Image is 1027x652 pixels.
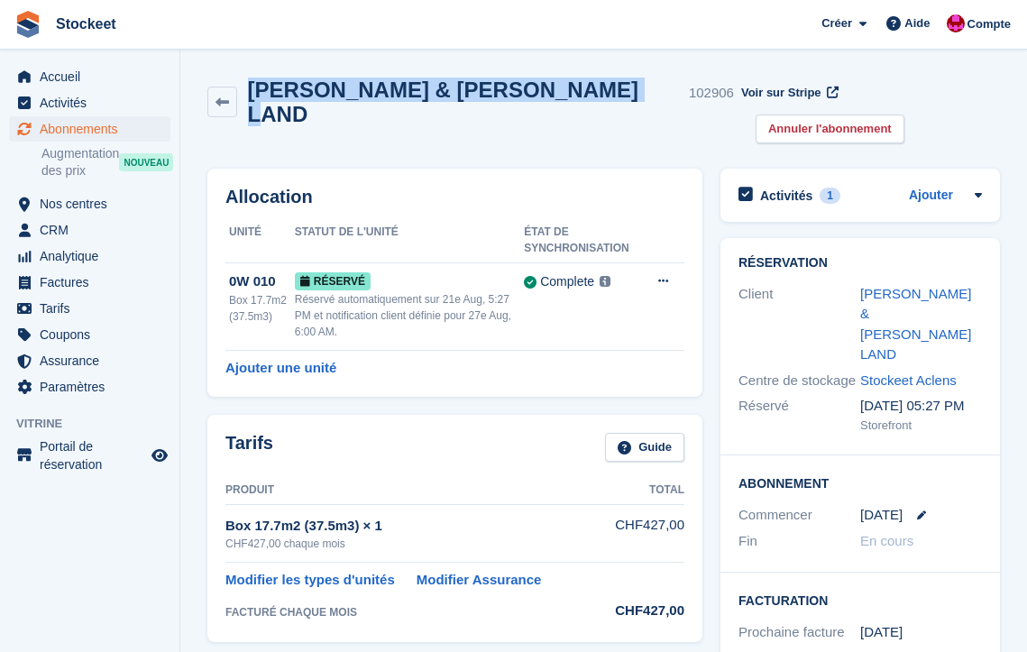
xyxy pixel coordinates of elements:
[40,296,148,321] span: Tarifs
[756,115,904,144] a: Annuler l'abonnement
[602,601,684,621] div: CHF427,00
[9,90,170,115] a: menu
[738,531,860,552] div: Fin
[40,243,148,269] span: Analytique
[967,15,1011,33] span: Compte
[9,374,170,399] a: menu
[524,218,646,263] th: État de synchronisation
[149,445,170,466] a: Boutique d'aperçu
[40,437,148,473] span: Portail de réservation
[860,505,903,526] time: 2025-08-26 23:00:00 UTC
[741,84,821,102] span: Voir sur Stripe
[295,272,371,290] span: Réservé
[225,516,602,537] div: Box 17.7m2 (37.5m3) × 1
[738,505,860,526] div: Commencer
[14,11,41,38] img: stora-icon-8386f47178a22dfd0bd8f6a31ec36ba5ce8667c1dd55bd0f319d3a0aa187defe.svg
[860,372,957,388] a: Stockeet Aclens
[225,433,273,463] h2: Tarifs
[40,191,148,216] span: Nos centres
[734,78,842,107] a: Voir sur Stripe
[605,433,684,463] a: Guide
[738,591,982,609] h2: Facturation
[119,153,173,171] div: NOUVEAU
[9,243,170,269] a: menu
[49,9,124,39] a: Stockeet
[9,270,170,295] a: menu
[225,570,395,591] a: Modifier les types d'unités
[860,622,982,643] div: [DATE]
[860,286,971,363] a: [PERSON_NAME] & [PERSON_NAME] LAND
[9,116,170,142] a: menu
[40,270,148,295] span: Factures
[947,14,965,32] img: Valentin BURDET
[9,322,170,347] a: menu
[860,533,913,548] span: En cours
[9,348,170,373] a: menu
[738,371,860,391] div: Centre de stockage
[225,187,684,207] h2: Allocation
[225,358,336,379] a: Ajouter une unité
[860,417,982,435] div: Storefront
[225,476,602,505] th: Produit
[40,322,148,347] span: Coupons
[9,217,170,243] a: menu
[229,271,295,292] div: 0W 010
[9,296,170,321] a: menu
[40,116,148,142] span: Abonnements
[41,145,119,179] span: Augmentation des prix
[295,291,524,340] div: Réservé automatiquement sur 21e Aug, 5:27 PM et notification client définie pour 27e Aug, 6:00 AM.
[417,570,542,591] a: Modifier Assurance
[9,64,170,89] a: menu
[40,64,148,89] span: Accueil
[738,622,860,643] div: Prochaine facture
[820,188,840,204] div: 1
[225,218,295,263] th: Unité
[904,14,930,32] span: Aide
[738,256,982,271] h2: Réservation
[738,284,860,365] div: Client
[41,144,170,180] a: Augmentation des prix NOUVEAU
[40,90,148,115] span: Activités
[40,217,148,243] span: CRM
[9,437,170,473] a: menu
[860,396,982,417] div: [DATE] 05:27 PM
[248,78,682,126] h2: [PERSON_NAME] & [PERSON_NAME] LAND
[600,276,610,287] img: icon-info-grey-7440780725fd019a000dd9b08b2336e03edf1995a4989e88bcd33f0948082b44.svg
[760,188,812,204] h2: Activités
[821,14,852,32] span: Créer
[738,473,982,491] h2: Abonnement
[225,604,602,620] div: FACTURÉ CHAQUE MOIS
[40,348,148,373] span: Assurance
[738,396,860,434] div: Réservé
[602,505,684,562] td: CHF427,00
[295,218,524,263] th: Statut de l'unité
[16,415,179,433] span: Vitrine
[229,292,295,325] div: Box 17.7m2 (37.5m3)
[909,186,953,207] a: Ajouter
[9,191,170,216] a: menu
[689,83,734,104] div: 102906
[225,536,602,552] div: CHF427,00 chaque mois
[602,476,684,505] th: Total
[40,374,148,399] span: Paramètres
[540,272,594,291] div: Complete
